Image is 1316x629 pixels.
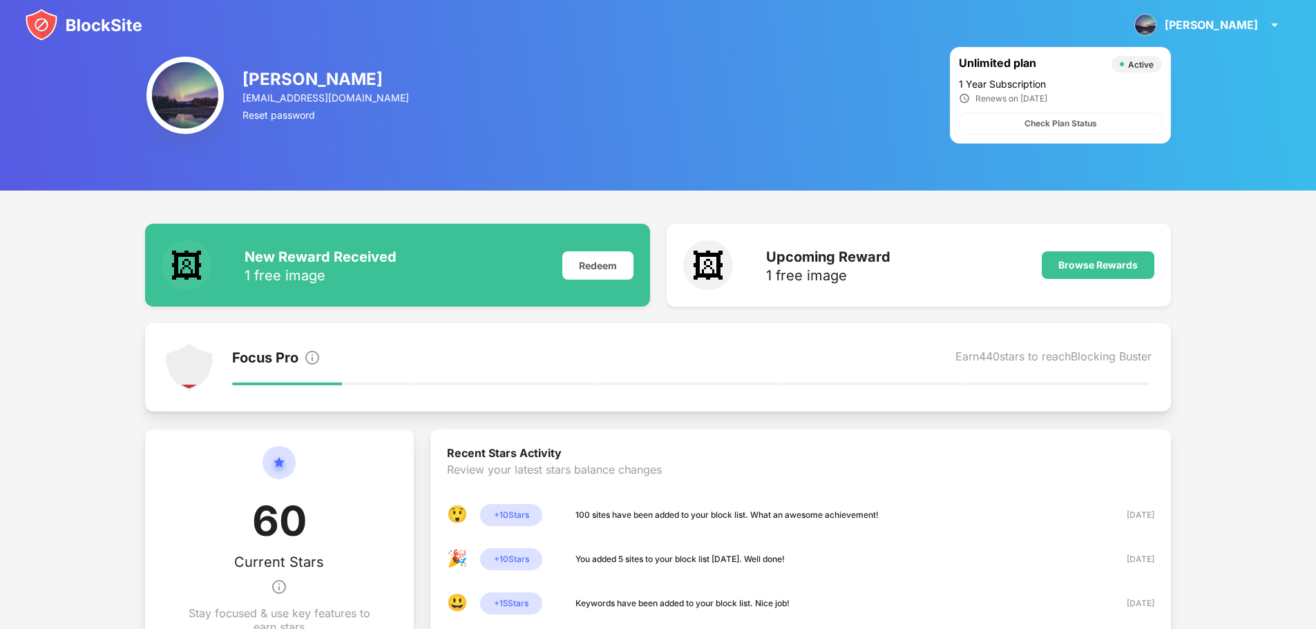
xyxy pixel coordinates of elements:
div: 1 free image [766,269,890,282]
div: [PERSON_NAME] [242,69,411,89]
div: Keywords have been added to your block list. Nice job! [575,597,790,610]
div: [DATE] [1105,552,1154,566]
div: Redeem [562,251,633,280]
div: New Reward Received [245,249,397,265]
div: 60 [252,496,307,554]
div: 1 Year Subscription [959,78,1162,90]
img: ACg8ocKH-0z7pDenuiJFe7aXj4dADfZCb5uduNIeRU5di0Dzqavkx3mk=s96-c [146,57,224,134]
img: ACg8ocKH-0z7pDenuiJFe7aXj4dADfZCb5uduNIeRU5di0Dzqavkx3mk=s96-c [1134,14,1156,36]
div: Browse Rewards [1058,260,1138,271]
div: 1 free image [245,269,397,282]
div: Unlimited plan [959,56,1105,72]
img: blocksite-icon.svg [25,8,142,41]
img: info.svg [304,349,321,366]
img: info.svg [271,570,287,603]
div: Check Plan Status [1024,117,1097,130]
div: Recent Stars Activity [447,446,1154,463]
img: clock_ic.svg [959,93,970,104]
div: Active [1128,59,1154,70]
div: 100 sites have been added to your block list. What an awesome achievement! [575,508,879,522]
div: 🎉 [447,548,469,570]
div: Earn 440 stars to reach Blocking Buster [955,349,1152,369]
div: [PERSON_NAME] [1165,18,1258,32]
div: Reset password [242,109,411,121]
div: 🖼 [162,240,211,290]
div: [DATE] [1105,508,1154,522]
img: circle-star.svg [263,446,296,496]
div: + 10 Stars [480,548,542,570]
div: [EMAIL_ADDRESS][DOMAIN_NAME] [242,92,411,104]
img: points-level-1.svg [164,342,214,392]
div: 😲 [447,504,469,526]
div: + 15 Stars [480,592,542,615]
div: 🖼 [683,240,733,290]
div: Renews on [DATE] [975,93,1047,104]
div: Current Stars [234,554,324,570]
div: Upcoming Reward [766,249,890,265]
div: 😃 [447,592,469,615]
div: [DATE] [1105,597,1154,610]
div: Focus Pro [232,349,298,369]
div: You added 5 sites to your block list [DATE]. Well done! [575,552,785,566]
div: + 10 Stars [480,504,542,526]
div: Review your latest stars balance changes [447,463,1154,504]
